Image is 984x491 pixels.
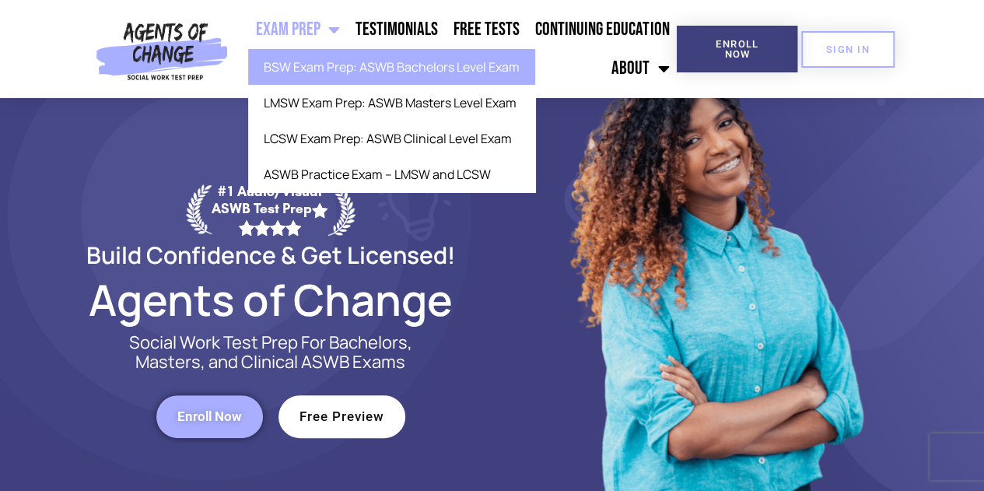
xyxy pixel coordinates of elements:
a: LCSW Exam Prep: ASWB Clinical Level Exam [248,121,535,156]
a: Enroll Now [156,395,263,438]
a: About [604,49,677,88]
span: Enroll Now [177,410,242,423]
a: SIGN IN [801,31,895,68]
span: SIGN IN [826,44,870,54]
span: Enroll Now [702,39,772,59]
a: LMSW Exam Prep: ASWB Masters Level Exam [248,85,535,121]
a: Continuing Education [527,10,677,49]
a: Free Preview [278,395,405,438]
a: Enroll Now [677,26,797,72]
a: BSW Exam Prep: ASWB Bachelors Level Exam [248,49,535,85]
nav: Menu [234,10,677,88]
a: Exam Prep [248,10,348,49]
a: Free Tests [446,10,527,49]
ul: Exam Prep [248,49,535,192]
span: Free Preview [299,410,384,423]
a: ASWB Practice Exam – LMSW and LCSW [248,156,535,192]
h2: Agents of Change [49,282,492,317]
div: #1 Audio/Visual ASWB Test Prep [212,183,328,235]
h2: Build Confidence & Get Licensed! [49,244,492,266]
p: Social Work Test Prep For Bachelors, Masters, and Clinical ASWB Exams [111,333,430,372]
a: Testimonials [348,10,446,49]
